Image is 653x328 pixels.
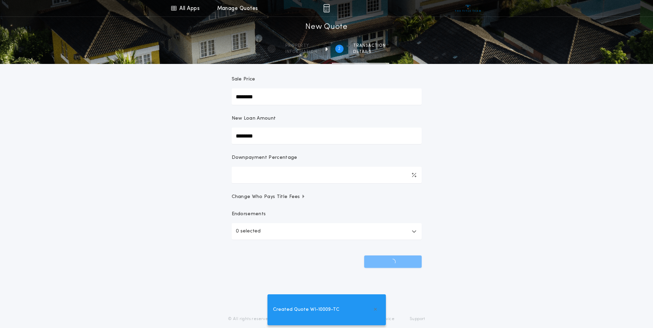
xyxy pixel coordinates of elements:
span: information [285,49,317,55]
span: Created Quote WI-10009-TC [273,306,339,314]
p: Sale Price [232,76,255,83]
img: img [323,4,330,12]
span: details [353,49,386,55]
h2: 2 [338,46,340,52]
p: Downpayment Percentage [232,154,297,161]
span: Change Who Pays Title Fees [232,194,306,200]
span: Property [285,43,317,48]
span: Transaction [353,43,386,48]
input: Sale Price [232,88,422,105]
img: vs-icon [455,5,481,12]
p: Endorsements [232,211,422,218]
h1: New Quote [305,22,347,33]
input: Downpayment Percentage [232,167,422,183]
button: 0 selected [232,223,422,240]
p: 0 selected [236,227,261,236]
input: New Loan Amount [232,128,422,144]
button: Change Who Pays Title Fees [232,194,422,200]
p: New Loan Amount [232,115,276,122]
